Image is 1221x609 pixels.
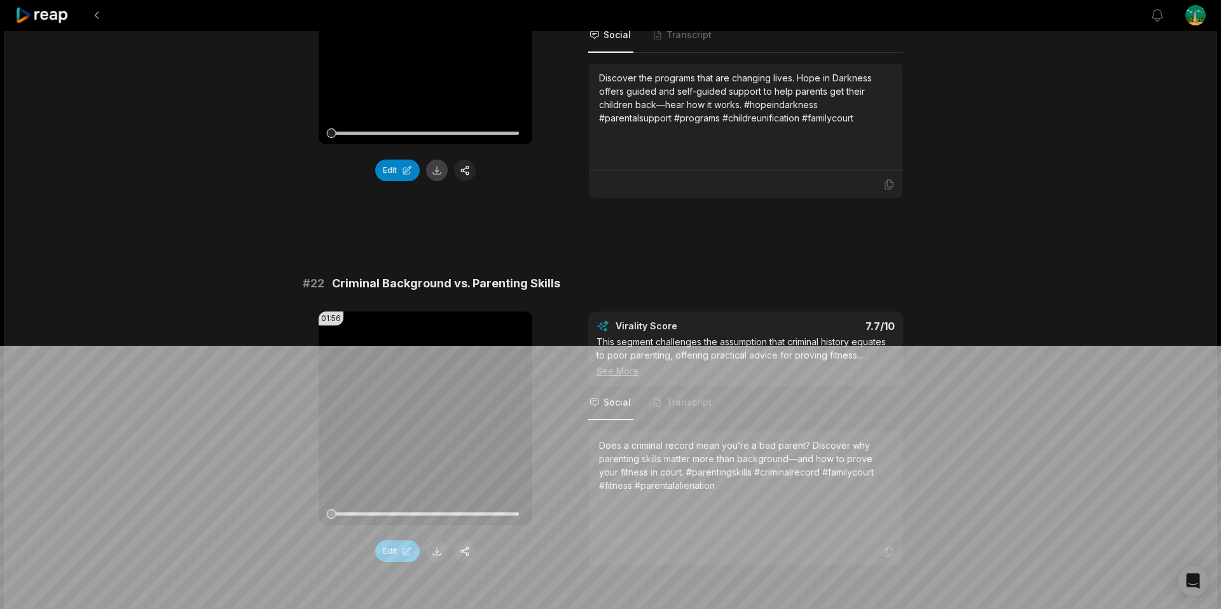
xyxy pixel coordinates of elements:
[319,311,532,525] video: Your browser does not support mp4 format.
[604,29,631,41] span: Social
[599,71,892,125] div: Discover the programs that are changing lives. Hope in Darkness offers guided and self-guided sup...
[1178,566,1208,596] div: Open Intercom Messenger
[375,160,420,181] button: Edit
[332,275,560,292] span: Criminal Background vs. Parenting Skills
[303,275,324,292] span: # 22
[588,18,903,53] nav: Tabs
[597,335,895,378] div: This segment challenges the assumption that criminal history equates to poor parenting, offering ...
[758,320,895,332] div: 7.7 /10
[666,29,712,41] span: Transcript
[616,320,752,332] div: Virality Score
